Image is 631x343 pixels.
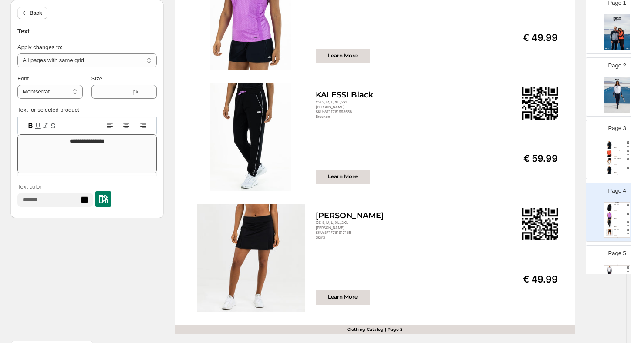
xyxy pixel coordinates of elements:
[614,168,622,169] div: Vesten
[624,163,629,163] div: € 49.99
[604,77,630,113] img: cover page
[522,87,557,120] img: qrcode
[614,150,622,150] div: INES Vibrant Orange
[614,221,622,221] div: KALESSI Black
[608,61,626,70] p: Page 2
[604,140,630,140] div: Tennis | Women
[99,195,108,203] img: colorPickerImg
[316,230,445,235] div: SKU: 8717761917165
[614,156,617,157] div: Learn More
[316,290,370,304] div: Learn More
[627,204,629,206] img: qrcode
[476,32,558,43] div: € 49.99
[608,249,626,258] p: Page 5
[476,153,558,164] div: € 59.99
[30,10,42,17] span: Back
[614,231,622,231] div: Skirts
[614,160,622,160] div: Skirts
[316,114,445,119] div: Broeken
[192,83,310,191] img: primaryImage
[614,142,622,143] div: XS, S, M, L, XL, 2XL
[606,229,613,236] img: primaryImage
[17,28,30,35] span: Text
[606,266,613,274] img: primaryImage
[316,105,445,109] div: [PERSON_NAME]
[627,141,629,143] img: qrcode
[614,159,622,160] div: XS, S, M, L, XL, 2XL
[624,209,629,210] div: € 69.99
[606,166,613,173] img: primaryImage
[614,229,622,230] div: [PERSON_NAME]
[604,202,630,203] div: Tennis | Women
[316,211,445,220] div: [PERSON_NAME]
[614,205,622,206] div: [PERSON_NAME]
[627,167,629,169] img: qrcode
[608,124,626,133] p: Page 3
[17,75,29,82] span: Font
[316,100,445,104] div: XS, S, M, L, XL, 2XL
[627,150,629,152] img: qrcode
[624,146,629,147] div: € 69.99
[614,273,617,273] div: Learn More
[316,220,445,225] div: XS, S, M, L, XL, 2XL
[316,110,445,114] div: SKU: 8717761993558
[316,49,370,63] div: Learn More
[627,158,629,160] img: qrcode
[606,158,613,165] img: primaryImage
[627,266,629,269] img: qrcode
[614,210,617,211] div: Learn More
[316,170,370,184] div: Learn More
[476,274,558,285] div: € 49.99
[614,222,622,223] div: [PERSON_NAME]
[316,226,445,230] div: [PERSON_NAME]
[624,225,629,226] div: € 59.99
[627,229,629,231] img: qrcode
[132,88,138,95] span: px
[624,217,629,218] div: € 49.99
[614,158,622,159] div: [PERSON_NAME] Orange
[604,265,630,266] div: Tennis | Women
[175,325,575,334] div: Clothing Catalog | Page 3
[627,221,629,223] img: qrcode
[608,186,626,195] p: Page 4
[606,141,613,149] img: primaryImage
[604,14,630,50] img: cover page
[316,90,445,100] div: KALESSI Black
[91,75,102,82] span: Size
[614,164,617,165] div: Learn More
[606,204,613,211] img: primaryImage
[606,212,613,220] img: primaryImage
[624,154,629,155] div: € 34.99
[614,172,617,173] div: Learn More
[17,7,47,19] button: Back
[522,208,557,241] img: qrcode
[606,150,613,157] img: primaryImage
[17,107,79,113] label: Text for selected product
[614,206,622,206] div: Vesten
[192,204,310,312] img: primaryImage
[627,213,629,215] img: qrcode
[17,183,42,190] span: Text color
[17,44,62,50] span: Apply changes to:
[614,226,617,227] div: Learn More
[614,235,617,236] div: Learn More
[614,267,622,267] div: FEYA Real White
[316,235,445,240] div: Skirts
[606,220,613,228] img: primaryImage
